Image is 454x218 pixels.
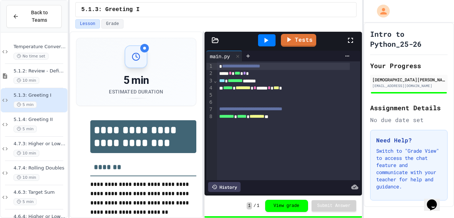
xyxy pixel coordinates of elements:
div: Estimated Duration [109,88,163,95]
span: 5.1.2: Review - Defining Functions [14,68,66,74]
span: / [253,203,256,209]
span: 5 min [14,126,37,132]
span: 5 min [14,198,37,205]
button: Lesson [75,19,100,29]
p: Switch to "Grade View" to access the chat feature and communicate with your teacher for help and ... [376,147,442,190]
span: No time set [14,53,49,60]
span: Back to Teams [23,9,56,24]
div: No due date set [370,116,448,124]
span: 10 min [14,77,39,84]
div: 4 [206,85,213,92]
h1: Intro to Python_25-26 [370,29,448,49]
div: 6 [206,99,213,106]
div: My Account [369,3,392,19]
div: 2 [206,70,213,77]
div: History [208,182,241,192]
span: Temperature Converter [14,44,66,50]
button: Back to Teams [6,5,62,28]
span: 4.6.3: Target Sum [14,189,66,196]
h2: Your Progress [370,61,448,71]
button: Grade [101,19,123,29]
div: [EMAIL_ADDRESS][DOMAIN_NAME] [372,83,445,88]
button: View grade [265,200,308,212]
div: 1 [206,63,213,70]
span: Submit Answer [317,203,351,209]
iframe: chat widget [424,189,447,211]
a: Tests [281,34,316,47]
div: 8 [206,113,213,120]
span: 10 min [14,174,39,181]
h3: Need Help? [376,136,442,145]
span: 5.1.3: Greeting I [81,5,140,14]
span: 10 min [14,150,39,157]
h2: Assignment Details [370,103,448,113]
span: 1 [257,203,259,209]
div: 5 [206,92,213,99]
span: 4.7.4: Rolling Doubles [14,165,66,171]
span: 4.7.3: Higher or Lower II [14,141,66,147]
div: main.py [206,51,242,61]
div: main.py [206,52,233,60]
span: 5.1.4: Greeting II [14,117,66,123]
div: 7 [206,106,213,113]
span: 5.1.3: Greeting I [14,92,66,98]
span: Fold line [213,78,217,83]
div: 3 [206,77,213,85]
span: 5 min [14,101,37,108]
span: 1 [247,202,252,209]
div: 5 min [109,74,163,87]
div: [DEMOGRAPHIC_DATA][PERSON_NAME] [372,76,445,83]
button: Submit Answer [312,200,357,212]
